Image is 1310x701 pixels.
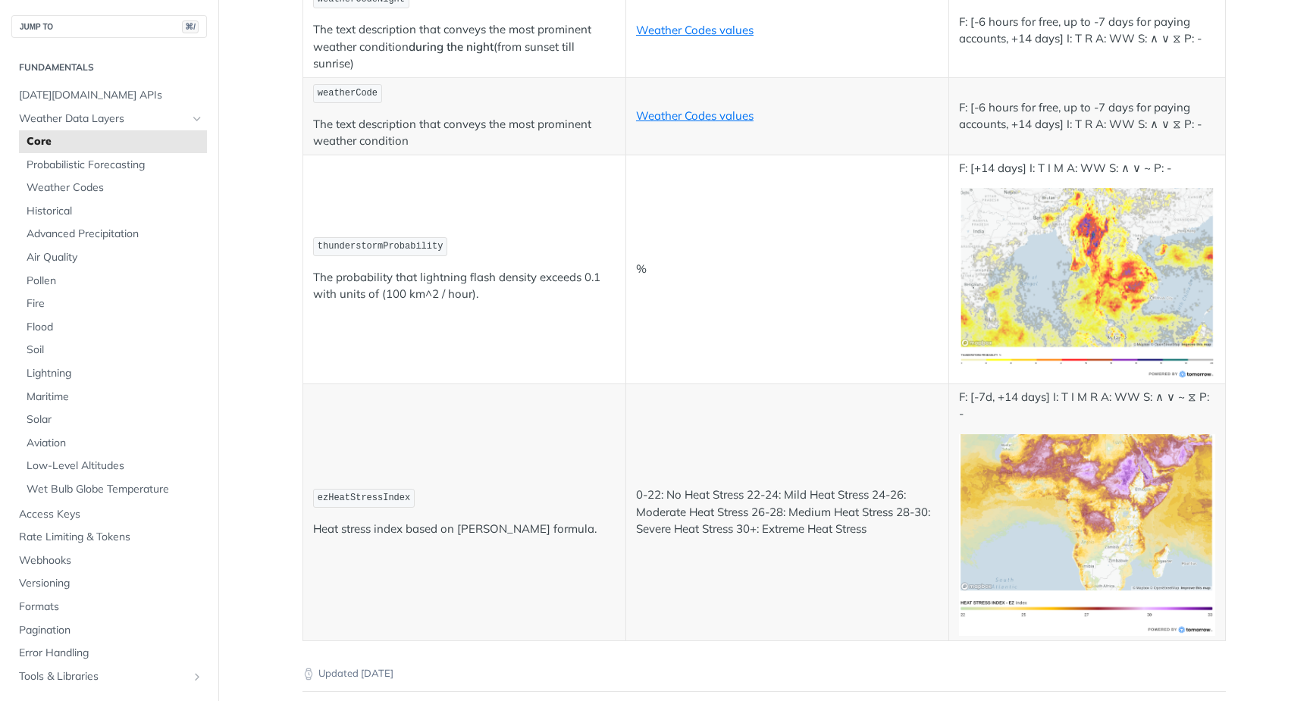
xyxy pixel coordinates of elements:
span: Solar [27,412,203,427]
a: Versioning [11,572,207,595]
span: Weather Codes [27,180,203,196]
p: The text description that conveys the most prominent weather condition [313,116,616,150]
span: Historical [27,204,203,219]
p: F: [+14 days] I: T I M A: WW S: ∧ ∨ ~ P: - [959,160,1215,177]
a: Soil [19,339,207,361]
span: Fire [27,296,203,311]
span: Tools & Libraries [19,669,187,684]
a: Weather Codes values [636,23,754,37]
span: Advanced Precipitation [27,227,203,242]
a: Fire [19,293,207,315]
span: Weather Data Layers [19,111,187,127]
span: Flood [27,320,203,335]
a: Weather Data LayersHide subpages for Weather Data Layers [11,108,207,130]
p: F: [-6 hours for free, up to -7 days for paying accounts, +14 days] I: T R A: WW S: ∧ ∨ ⧖ P: - [959,99,1215,133]
a: Core [19,130,207,153]
a: Weather Codes [19,177,207,199]
span: ⌘/ [182,20,199,33]
a: Formats [11,596,207,618]
strong: during the night [409,39,494,54]
span: weatherCode [318,88,378,99]
span: Probabilistic Forecasting [27,158,203,173]
a: Historical [19,200,207,223]
span: Error Handling [19,646,203,661]
h2: Fundamentals [11,61,207,74]
a: Error Handling [11,642,207,665]
span: Maritime [27,390,203,405]
a: Tools & LibrariesShow subpages for Tools & Libraries [11,665,207,688]
span: Rate Limiting & Tokens [19,530,203,545]
p: The text description that conveys the most prominent weather condition (from sunset till sunrise) [313,21,616,73]
a: Pollen [19,270,207,293]
a: Low-Level Altitudes [19,455,207,477]
button: Hide subpages for Weather Data Layers [191,113,203,125]
span: Expand image [959,527,1215,541]
a: Wet Bulb Globe Temperature [19,478,207,501]
span: Webhooks [19,553,203,568]
p: % [636,261,939,278]
span: Pollen [27,274,203,289]
a: Probabilistic Forecasting [19,154,207,177]
a: Air Quality [19,246,207,269]
span: Pagination [19,623,203,638]
a: Access Keys [11,503,207,526]
p: F: [-6 hours for free, up to -7 days for paying accounts, +14 days] I: T R A: WW S: ∧ ∨ ⧖ P: - [959,14,1215,48]
span: ezHeatStressIndex [318,493,410,503]
span: thunderstormProbability [318,241,443,252]
span: [DATE][DOMAIN_NAME] APIs [19,88,203,103]
button: JUMP TO⌘/ [11,15,207,38]
span: Versioning [19,576,203,591]
a: Weather Codes values [636,108,754,123]
p: 0-22: No Heat Stress 22-24: Mild Heat Stress 24-26: Moderate Heat Stress 26-28: Medium Heat Stres... [636,487,939,538]
p: The probability that lightning flash density exceeds 0.1 with units of (100 km^2 / hour). [313,269,616,303]
a: Rate Limiting & Tokens [11,526,207,549]
span: Soil [27,343,203,358]
span: Access Keys [19,507,203,522]
button: Show subpages for Tools & Libraries [191,671,203,683]
span: Lightning [27,366,203,381]
a: [DATE][DOMAIN_NAME] APIs [11,84,207,107]
a: Solar [19,408,207,431]
p: F: [-7d, +14 days] I: T I M R A: WW S: ∧ ∨ ~ ⧖ P: - [959,389,1215,423]
a: Lightning [19,362,207,385]
p: Updated [DATE] [302,666,1226,681]
a: Aviation [19,432,207,455]
span: Expand image [959,275,1215,289]
a: Webhooks [11,549,207,572]
span: Air Quality [27,250,203,265]
p: Heat stress index based on [PERSON_NAME] formula. [313,521,616,538]
span: Core [27,134,203,149]
span: Low-Level Altitudes [27,458,203,474]
a: Flood [19,316,207,339]
span: Formats [19,599,203,615]
a: Pagination [11,619,207,642]
a: Maritime [19,386,207,408]
span: Aviation [27,436,203,451]
a: Advanced Precipitation [19,223,207,246]
span: Wet Bulb Globe Temperature [27,482,203,497]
